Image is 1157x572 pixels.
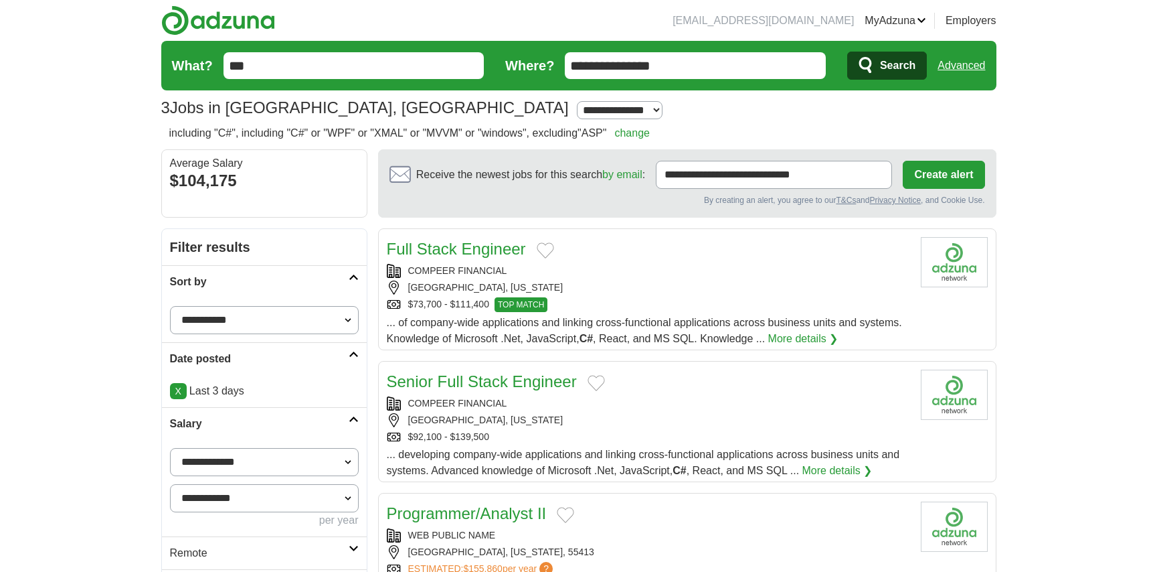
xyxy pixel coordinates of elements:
a: More details ❯ [768,331,838,347]
label: What? [172,56,213,76]
span: ... of company-wide applications and linking cross-functional applications across business units ... [387,317,902,344]
div: $73,700 - $111,400 [387,297,910,312]
a: Senior Full Stack Engineer [387,372,577,390]
h1: Jobs in [GEOGRAPHIC_DATA], [GEOGRAPHIC_DATA] [161,98,569,117]
div: $104,175 [170,169,359,193]
h2: including "C#", including "C#" or "WPF" or "XMAL" or "MVVM" or "windows", excluding"ASP" [169,125,650,141]
a: Privacy Notice [869,196,921,205]
button: Add to favorite jobs [588,375,605,391]
button: Add to favorite jobs [557,507,574,523]
img: Adzuna logo [161,5,275,35]
button: Search [847,52,927,80]
div: Average Salary [170,158,359,169]
button: Create alert [903,161,984,189]
div: WEB PUBLIC NAME [387,528,910,543]
a: Advanced [938,52,985,79]
a: Date posted [162,342,367,375]
button: Add to favorite jobs [537,242,554,259]
p: Last 3 days [170,383,359,399]
a: Programmer/Analyst II [387,504,547,522]
span: Search [880,52,915,79]
img: Company logo [921,370,988,420]
a: by email [602,169,642,180]
img: Company logo [921,237,988,287]
a: change [614,127,650,139]
div: COMPEER FINANCIAL [387,397,910,411]
a: Employers [946,13,996,29]
a: Full Stack Engineer [387,240,526,258]
span: ... developing company-wide applications and linking cross-functional applications across busines... [387,449,900,476]
a: Sort by [162,265,367,298]
div: [GEOGRAPHIC_DATA], [US_STATE], 55413 [387,545,910,559]
strong: C# [673,465,686,476]
div: [GEOGRAPHIC_DATA], [US_STATE] [387,281,910,295]
a: Remote [162,537,367,569]
img: Company logo [921,502,988,552]
div: COMPEER FINANCIAL [387,264,910,278]
h2: Filter results [162,229,367,265]
strong: C# [580,333,593,344]
a: More details ❯ [802,463,873,479]
li: [EMAIL_ADDRESS][DOMAIN_NAME] [673,13,854,29]
div: $92,100 - $139,500 [387,430,910,444]
label: Where? [505,56,554,76]
a: X [170,383,187,399]
span: TOP MATCH [495,297,547,312]
a: Salary [162,407,367,440]
a: MyAdzuna [865,13,926,29]
span: 3 [161,96,170,120]
h2: Date posted [170,351,349,367]
h2: Sort by [170,274,349,290]
div: [GEOGRAPHIC_DATA], [US_STATE] [387,413,910,427]
h2: Salary [170,416,349,432]
span: Receive the newest jobs for this search : [416,167,645,183]
a: T&Cs [836,196,856,205]
div: By creating an alert, you agree to our and , and Cookie Use. [389,194,985,206]
div: per year [170,512,359,528]
h2: Remote [170,545,349,561]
